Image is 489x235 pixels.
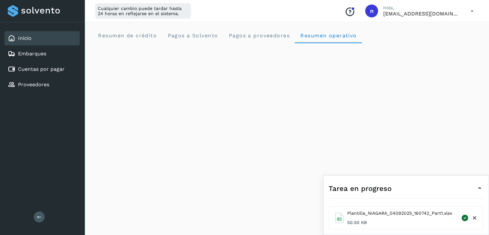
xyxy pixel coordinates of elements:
img: Excel file [334,213,345,223]
span: Pagos a proveedores [228,33,290,39]
span: Plantilla_NIAGARA_04092025_160742_Part1.xlsx [347,210,452,217]
span: Tarea en progreso [329,183,392,194]
span: 50.50 KB [347,219,452,226]
span: Resumen operativo [300,33,357,39]
p: Hola, [383,5,460,11]
a: Inicio [18,35,32,41]
div: Tarea en progreso [329,181,484,196]
div: Cualquier cambio puede tardar hasta 24 horas en reflejarse en el sistema. [95,3,191,19]
a: Proveedores [18,81,49,88]
div: Cuentas por pagar [5,62,80,76]
span: Resumen de crédito [98,33,157,39]
div: Embarques [5,47,80,61]
div: Proveedores [5,78,80,92]
span: Pagos a Solvento [167,33,218,39]
a: Embarques [18,51,46,57]
a: Cuentas por pagar [18,66,65,72]
p: niagara+prod@solvento.mx [383,11,460,17]
div: Inicio [5,31,80,45]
